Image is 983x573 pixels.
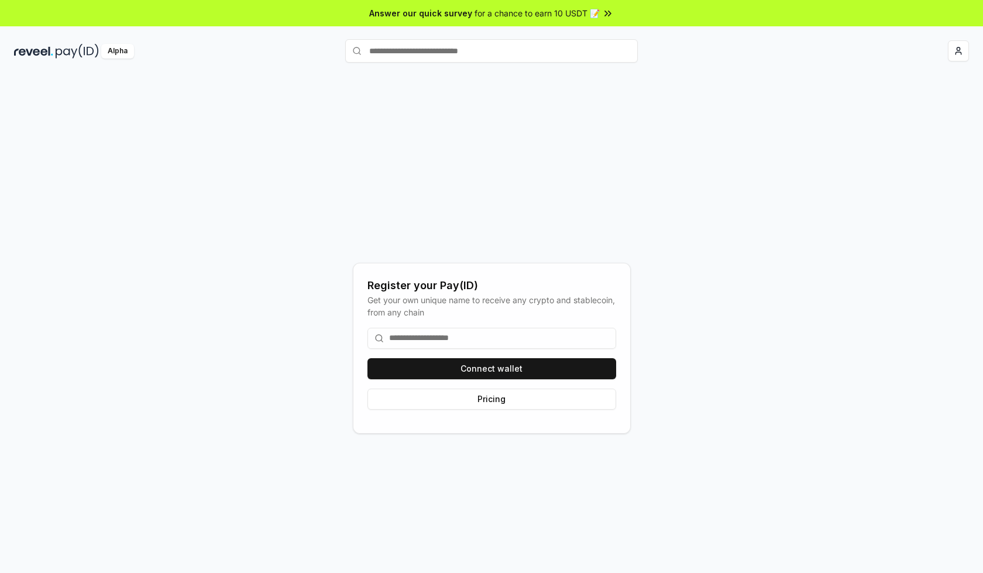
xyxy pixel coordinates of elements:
[367,389,616,410] button: Pricing
[56,44,99,59] img: pay_id
[367,358,616,379] button: Connect wallet
[14,44,53,59] img: reveel_dark
[101,44,134,59] div: Alpha
[367,277,616,294] div: Register your Pay(ID)
[367,294,616,318] div: Get your own unique name to receive any crypto and stablecoin, from any chain
[475,7,600,19] span: for a chance to earn 10 USDT 📝
[369,7,472,19] span: Answer our quick survey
